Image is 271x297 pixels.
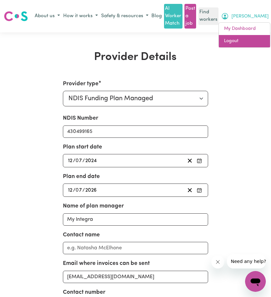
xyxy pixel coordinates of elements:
[198,7,218,25] a: Find workers
[63,213,208,226] input: e.g. MyPlanManager Pty. Ltd.
[68,156,73,165] input: --
[218,22,270,47] div: My Account
[62,11,100,22] button: How it works
[82,158,85,164] span: /
[85,186,97,195] input: ----
[164,4,182,29] a: AI Worker Match
[27,51,245,64] h1: Provider Details
[63,231,100,239] label: Contact name
[63,80,99,88] label: Provider type
[63,202,124,210] label: Name of plan manager
[82,187,85,193] span: /
[73,187,76,193] span: /
[68,186,73,195] input: --
[184,4,196,29] a: Post a job
[63,271,208,283] input: e.g. nat.mc@myplanmanager.com.au
[227,254,266,268] iframe: Message from company
[33,11,62,22] button: About us
[63,143,102,151] label: Plan start date
[219,35,270,47] a: Logout
[100,11,150,22] button: Safety & resources
[76,156,82,165] input: --
[4,9,28,24] a: Careseekers logo
[85,156,98,165] input: ----
[63,259,150,268] label: Email where invoices can be sent
[76,188,79,193] span: 0
[4,10,28,22] img: Careseekers logo
[231,13,269,20] span: [PERSON_NAME]
[63,288,105,297] label: Contact number
[4,5,39,10] span: Need any help?
[76,158,79,163] span: 0
[211,255,224,268] iframe: Close message
[185,186,195,195] button: Clear plan end date
[219,11,270,22] button: My Account
[245,271,266,292] iframe: Button to launch messaging window
[195,156,204,165] button: Pick your plan start date
[76,186,82,195] input: --
[185,156,195,165] button: Clear plan start date
[63,242,208,254] input: e.g. Natasha McElhone
[63,125,208,138] input: Enter your NDIS number
[195,186,204,195] button: Pick your plan end date
[63,114,98,123] label: NDIS Number
[219,23,270,35] a: My Dashboard
[63,172,100,181] label: Plan end date
[150,11,163,21] a: Blog
[73,158,76,164] span: /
